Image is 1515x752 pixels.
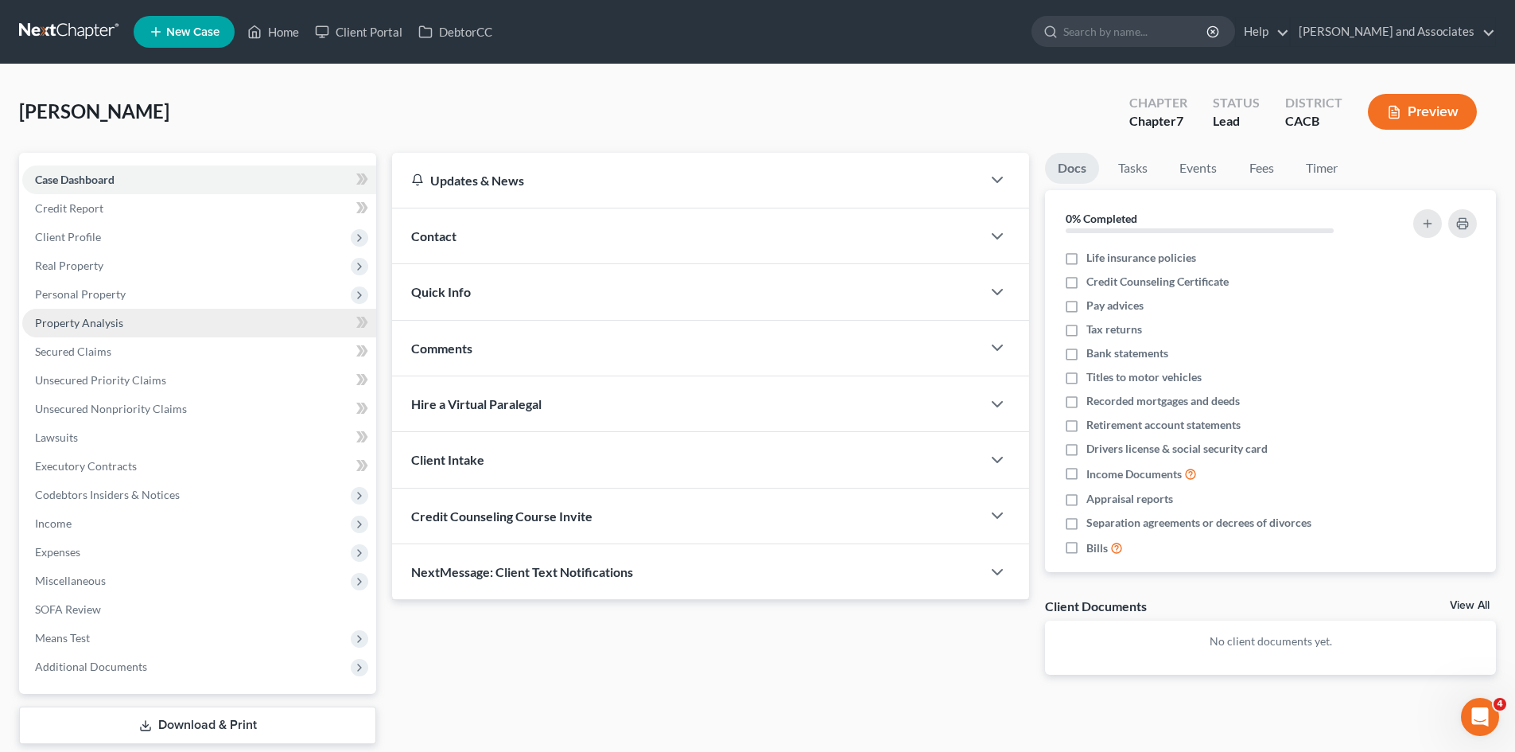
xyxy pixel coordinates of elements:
[19,707,376,744] a: Download & Print
[35,516,72,530] span: Income
[22,452,376,481] a: Executory Contracts
[35,201,103,215] span: Credit Report
[35,459,137,473] span: Executory Contracts
[35,488,180,501] span: Codebtors Insiders & Notices
[1213,112,1260,131] div: Lead
[411,508,592,524] span: Credit Counseling Course Invite
[1494,698,1506,711] span: 4
[19,99,169,123] span: [PERSON_NAME]
[22,423,376,452] a: Lawsuits
[1129,94,1187,112] div: Chapter
[35,631,90,645] span: Means Test
[1105,153,1160,184] a: Tasks
[1086,491,1173,507] span: Appraisal reports
[22,395,376,423] a: Unsecured Nonpriority Claims
[1285,94,1342,112] div: District
[35,345,111,358] span: Secured Claims
[35,230,101,244] span: Client Profile
[35,173,115,186] span: Case Dashboard
[1285,112,1342,131] div: CACB
[22,194,376,223] a: Credit Report
[1213,94,1260,112] div: Status
[22,166,376,194] a: Case Dashboard
[307,18,410,46] a: Client Portal
[411,172,962,189] div: Updates & News
[1045,598,1147,614] div: Client Documents
[1066,212,1137,225] strong: 0% Completed
[1236,18,1289,46] a: Help
[1086,250,1196,266] span: Life insurance policies
[35,660,147,673] span: Additional Documents
[1086,393,1240,409] span: Recorded mortgages and deeds
[1086,515,1311,531] span: Separation agreements or decrees of divorces
[1129,112,1187,131] div: Chapter
[22,366,376,395] a: Unsecured Priority Claims
[1450,600,1490,611] a: View All
[35,545,80,559] span: Expenses
[22,595,376,624] a: SOFA Review
[411,228,456,244] span: Contact
[1236,153,1287,184] a: Fees
[35,316,123,329] span: Property Analysis
[1293,153,1350,184] a: Timer
[1086,345,1168,361] span: Bank statements
[166,26,219,38] span: New Case
[411,284,471,299] span: Quick Info
[1086,298,1144,314] span: Pay advices
[1167,153,1229,184] a: Events
[35,373,166,387] span: Unsecured Priority Claims
[1086,369,1202,385] span: Titles to motor vehicles
[35,259,103,272] span: Real Property
[22,337,376,366] a: Secured Claims
[35,287,126,301] span: Personal Property
[1461,698,1499,736] iframe: Intercom live chat
[1176,113,1183,128] span: 7
[35,602,101,616] span: SOFA Review
[1086,441,1268,457] span: Drivers license & social security card
[1291,18,1495,46] a: [PERSON_NAME] and Associates
[1086,321,1142,337] span: Tax returns
[22,309,376,337] a: Property Analysis
[1058,633,1483,649] p: No client documents yet.
[1086,540,1108,556] span: Bills
[411,341,472,356] span: Comments
[35,402,187,415] span: Unsecured Nonpriority Claims
[411,564,633,579] span: NextMessage: Client Text Notifications
[411,396,542,411] span: Hire a Virtual Paralegal
[35,574,106,587] span: Miscellaneous
[411,452,484,467] span: Client Intake
[410,18,500,46] a: DebtorCC
[1086,466,1182,482] span: Income Documents
[1086,274,1229,290] span: Credit Counseling Certificate
[1368,94,1477,130] button: Preview
[1086,417,1241,433] span: Retirement account statements
[1063,17,1209,46] input: Search by name...
[35,431,78,444] span: Lawsuits
[239,18,307,46] a: Home
[1045,153,1099,184] a: Docs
